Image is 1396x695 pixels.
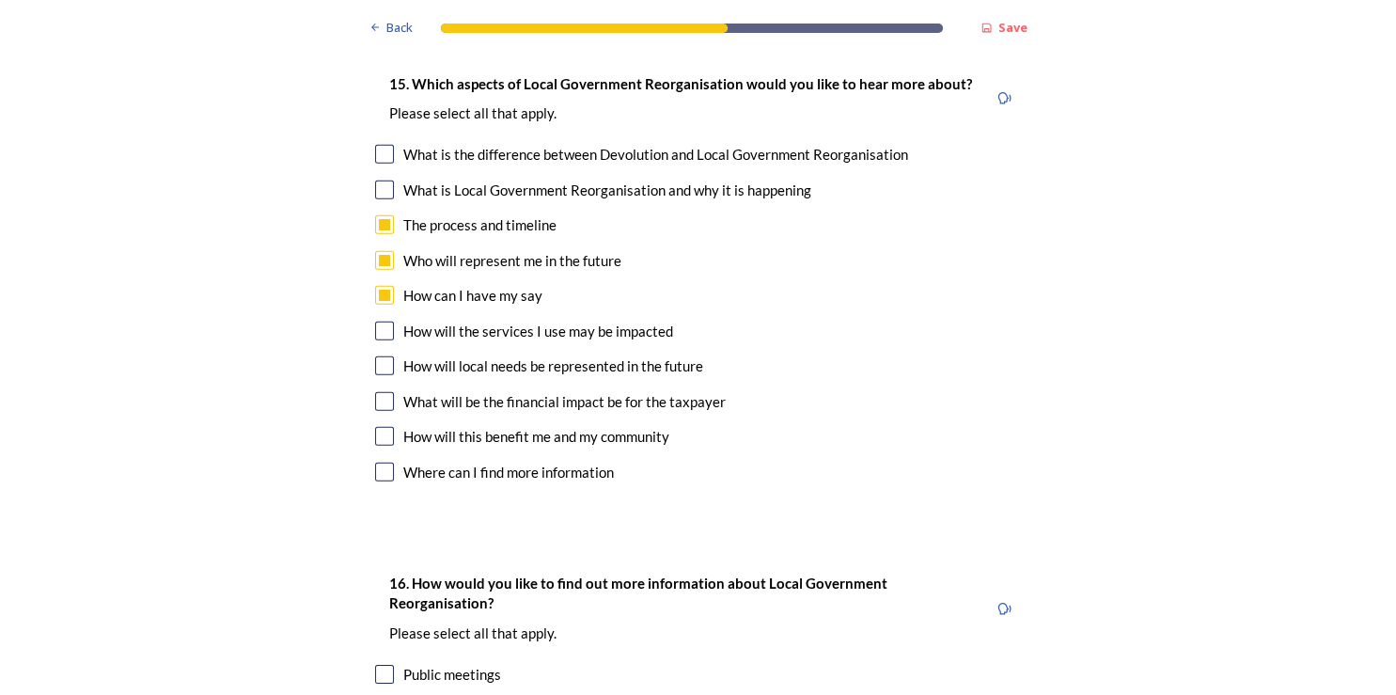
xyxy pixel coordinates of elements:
[403,391,726,413] div: What will be the financial impact be for the taxpayer
[403,355,703,377] div: How will local needs be represented in the future
[389,624,974,643] p: Please select all that apply.
[386,19,413,37] span: Back
[403,321,673,342] div: How will the services I use may be impacted
[403,664,501,686] div: Public meetings
[389,75,972,92] strong: 15. Which aspects of Local Government Reorganisation would you like to hear more about?
[403,285,542,307] div: How can I have my say
[403,214,557,236] div: The process and timeline
[389,103,972,123] p: Please select all that apply.
[998,19,1027,36] strong: Save
[403,180,811,201] div: What is Local Government Reorganisation and why it is happening
[389,575,890,611] strong: 16. How would you like to find out more information about Local Government Reorganisation?
[403,250,621,272] div: Who will represent me in the future
[403,426,669,448] div: How will this benefit me and my community
[403,462,614,483] div: Where can I find more information
[403,144,908,166] div: What is the difference between Devolution and Local Government Reorganisation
